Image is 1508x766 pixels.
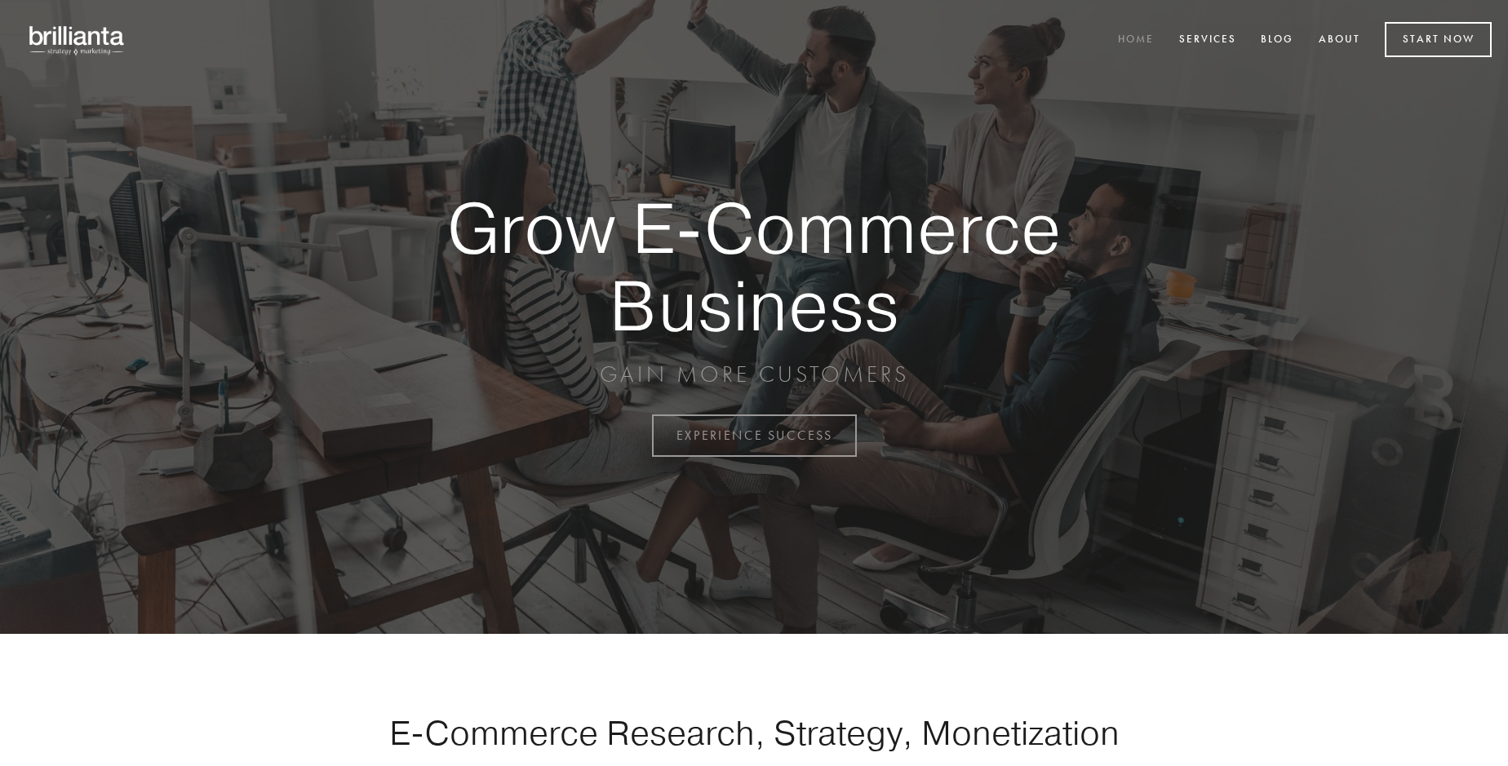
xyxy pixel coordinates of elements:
a: About [1308,27,1371,54]
strong: Grow E-Commerce Business [390,189,1118,343]
a: Services [1169,27,1247,54]
img: brillianta - research, strategy, marketing [16,16,139,64]
h1: E-Commerce Research, Strategy, Monetization [338,712,1170,753]
a: Start Now [1385,22,1492,57]
p: GAIN MORE CUSTOMERS [390,360,1118,389]
a: Home [1107,27,1164,54]
a: Blog [1250,27,1304,54]
a: EXPERIENCE SUCCESS [652,414,857,457]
